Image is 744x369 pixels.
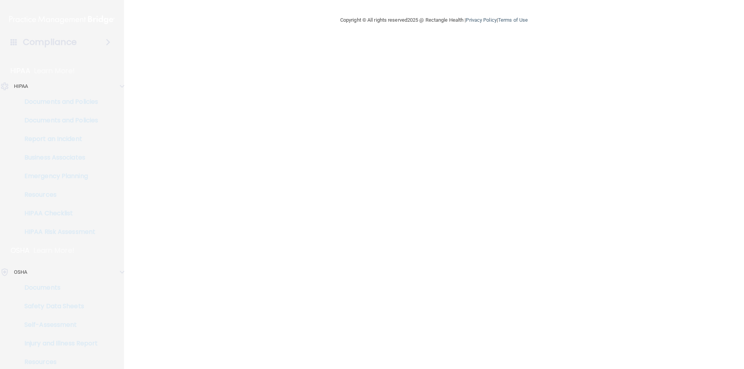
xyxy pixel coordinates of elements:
[10,246,30,255] p: OSHA
[5,284,111,292] p: Documents
[5,117,111,124] p: Documents and Policies
[498,17,528,23] a: Terms of Use
[5,321,111,329] p: Self-Assessment
[5,340,111,347] p: Injury and Illness Report
[5,135,111,143] p: Report an Incident
[5,209,111,217] p: HIPAA Checklist
[5,98,111,106] p: Documents and Policies
[5,358,111,366] p: Resources
[14,268,27,277] p: OSHA
[5,191,111,199] p: Resources
[5,228,111,236] p: HIPAA Risk Assessment
[293,8,575,33] div: Copyright © All rights reserved 2025 @ Rectangle Health | |
[9,12,115,27] img: PMB logo
[23,37,77,48] h4: Compliance
[5,302,111,310] p: Safety Data Sheets
[466,17,496,23] a: Privacy Policy
[34,66,75,76] p: Learn More!
[34,246,75,255] p: Learn More!
[10,66,30,76] p: HIPAA
[5,172,111,180] p: Emergency Planning
[14,82,28,91] p: HIPAA
[5,154,111,161] p: Business Associates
